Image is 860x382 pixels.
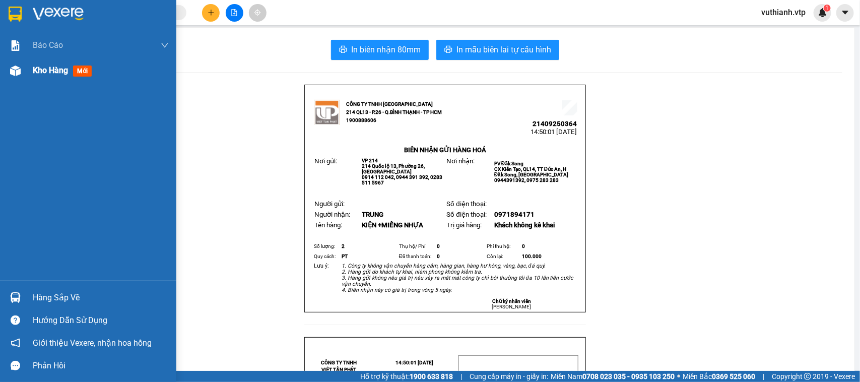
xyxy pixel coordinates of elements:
[446,221,482,229] span: Trị giá hàng:
[485,251,520,262] td: Còn lại:
[362,221,423,229] span: KIỆN +MIẾNG NHỰA
[161,41,169,49] span: down
[677,374,680,378] span: ⚪️
[10,292,21,303] img: warehouse-icon
[342,253,348,259] span: PT
[582,372,675,380] strong: 0708 023 035 - 0935 103 250
[342,243,345,249] span: 2
[841,8,850,17] span: caret-down
[202,4,220,22] button: plus
[456,43,551,56] span: In mẫu biên lai tự cấu hình
[10,66,21,76] img: warehouse-icon
[231,9,238,16] span: file-add
[33,66,68,75] span: Kho hàng
[683,371,755,382] span: Miền Bắc
[825,5,829,12] span: 1
[312,251,340,262] td: Quy cách:
[398,241,435,251] td: Thụ hộ/ Phí
[249,4,267,22] button: aim
[362,211,383,218] span: TRUNG
[492,304,531,309] span: [PERSON_NAME]
[208,9,215,16] span: plus
[437,243,440,249] span: 0
[11,315,20,325] span: question-circle
[522,253,542,259] span: 100.000
[446,157,475,165] span: Nơi nhận:
[314,100,340,125] img: logo
[522,243,525,249] span: 0
[712,372,755,380] strong: 0369 525 060
[362,163,425,174] span: 214 Quốc lộ 13, Phường 26, [GEOGRAPHIC_DATA]
[446,211,486,218] span: Số điện thoại:
[494,166,568,177] span: CX Kiến Tạo, QL14, TT Đức An, H Đăk Song, [GEOGRAPHIC_DATA]
[362,158,378,163] span: VP 214
[254,9,261,16] span: aim
[494,177,559,183] span: 0944391392, 0975 283 283
[346,101,442,123] strong: CÔNG TY TNHH [GEOGRAPHIC_DATA] 214 QL13 - P.26 - Q.BÌNH THẠNH - TP HCM 1900888606
[404,146,486,154] strong: BIÊN NHẬN GỬI HÀNG HOÁ
[33,313,169,328] div: Hướng dẫn sử dụng
[226,4,243,22] button: file-add
[485,241,520,251] td: Phí thu hộ:
[398,251,435,262] td: Đã thanh toán:
[494,221,555,229] span: Khách không kê khai
[73,66,92,77] span: mới
[9,7,22,22] img: logo-vxr
[10,40,21,51] img: solution-icon
[314,200,345,208] span: Người gửi:
[339,45,347,55] span: printer
[11,338,20,348] span: notification
[314,221,342,229] span: Tên hàng:
[763,371,764,382] span: |
[824,5,831,12] sup: 1
[362,174,442,185] span: 0914 112 042, 0944 391 392, 0283 511 5967
[533,120,577,128] span: 21409250364
[836,4,854,22] button: caret-down
[312,241,340,251] td: Số lượng:
[551,371,675,382] span: Miền Nam
[33,337,152,349] span: Giới thiệu Vexere, nhận hoa hồng
[460,371,462,382] span: |
[470,371,548,382] span: Cung cấp máy in - giấy in:
[351,43,421,56] span: In biên nhận 80mm
[410,372,453,380] strong: 1900 633 818
[33,39,63,51] span: Báo cáo
[492,298,531,304] strong: Chữ ký nhân viên
[321,360,357,372] strong: CÔNG TY TNHH VIỆT TÂN PHÁT
[531,128,577,136] span: 14:50:01 [DATE]
[33,358,169,373] div: Phản hồi
[314,263,329,269] span: Lưu ý:
[331,40,429,60] button: printerIn biên nhận 80mm
[494,161,523,166] span: PV Đắk Song
[396,360,434,365] span: 14:50:01 [DATE]
[314,157,337,165] span: Nơi gửi:
[444,45,452,55] span: printer
[494,211,535,218] span: 0971894171
[436,40,559,60] button: printerIn mẫu biên lai tự cấu hình
[437,253,440,259] span: 0
[804,373,811,380] span: copyright
[314,211,350,218] span: Người nhận:
[818,8,827,17] img: icon-new-feature
[753,6,814,19] span: vuthianh.vtp
[360,371,453,382] span: Hỗ trợ kỹ thuật:
[33,290,169,305] div: Hàng sắp về
[11,361,20,370] span: message
[342,263,574,293] em: 1. Công ty không vận chuyển hàng cấm, hàng gian, hàng hư hỏng, vàng, bạc, đá quý. 2. Hàng gửi do ...
[446,200,486,208] span: Số điện thoại:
